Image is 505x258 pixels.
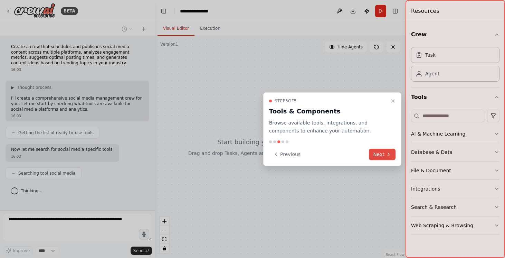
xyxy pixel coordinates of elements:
[369,149,396,160] button: Next
[389,97,397,105] button: Close walkthrough
[269,107,387,116] h3: Tools & Components
[275,98,297,104] span: Step 3 of 5
[269,119,387,135] p: Browse available tools, integrations, and components to enhance your automation.
[269,149,305,160] button: Previous
[159,6,169,16] button: Hide left sidebar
